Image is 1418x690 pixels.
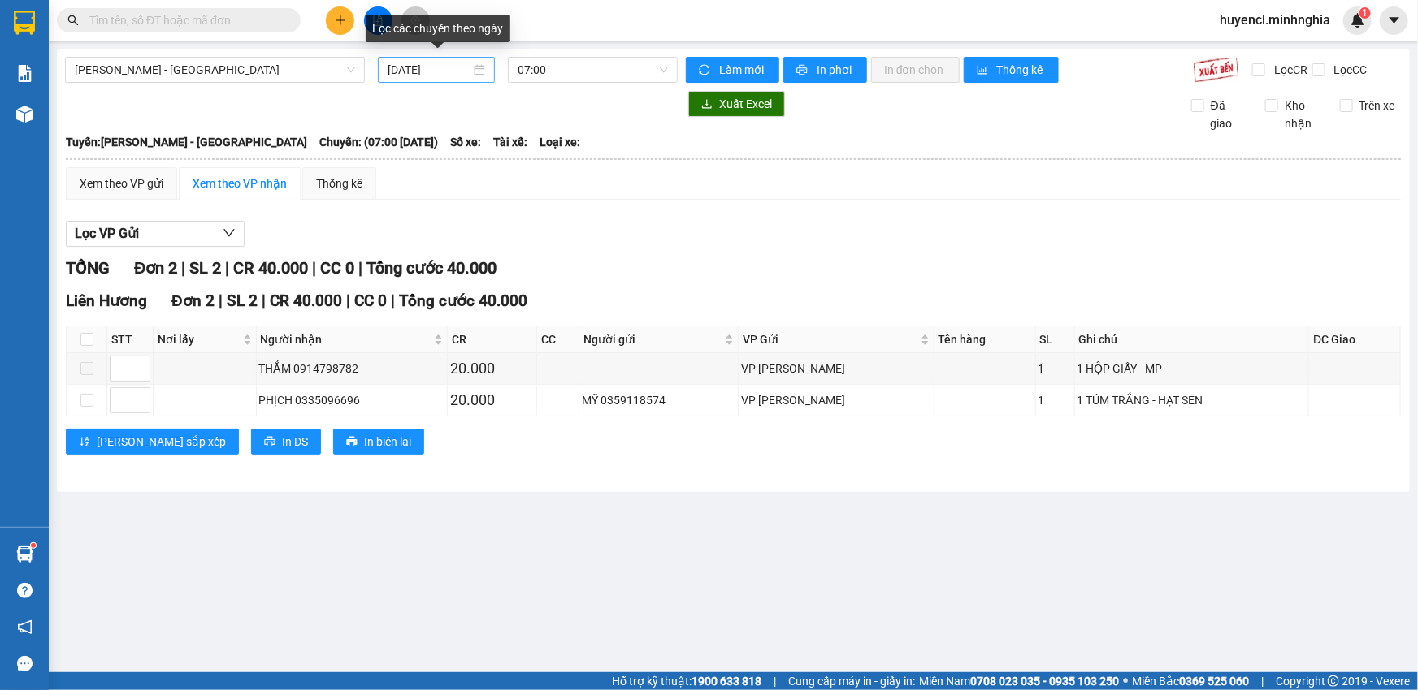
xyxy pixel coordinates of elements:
img: solution-icon [16,65,33,82]
img: 9k= [1193,57,1239,83]
button: plus [326,6,354,35]
span: Miền Nam [919,672,1119,690]
div: PHỊCH 0335096696 [259,391,444,409]
div: Xem theo VP nhận [193,175,287,192]
span: sort-ascending [79,436,90,449]
img: icon-new-feature [1351,13,1365,28]
span: Tổng cước 40.000 [399,291,527,310]
span: plus [335,15,346,26]
span: huyencl.minhnghia [1207,10,1343,30]
span: | [225,258,229,278]
th: CR [448,326,538,353]
th: SL [1036,326,1075,353]
span: Số xe: [450,133,481,151]
span: | [391,291,395,310]
span: CC 0 [354,291,387,310]
sup: 1 [31,543,36,548]
span: Lọc CC [1328,61,1370,79]
span: printer [264,436,275,449]
span: Làm mới [719,61,766,79]
span: Liên Hương [66,291,147,310]
span: | [346,291,350,310]
button: In đơn chọn [871,57,960,83]
span: notification [17,619,33,635]
button: downloadXuất Excel [688,91,785,117]
img: warehouse-icon [16,546,33,563]
strong: 1900 633 818 [692,675,761,688]
span: bar-chart [977,64,991,77]
span: SL 2 [189,258,221,278]
span: Chuyến: (07:00 [DATE]) [319,133,438,151]
span: Miền Bắc [1132,672,1249,690]
span: Trên xe [1353,97,1402,114]
strong: 0708 023 035 - 0935 103 250 [970,675,1119,688]
span: Hỗ trợ kỹ thuật: [612,672,761,690]
div: 1 [1039,360,1072,377]
span: Xuất Excel [719,95,772,113]
span: VP Gửi [743,330,917,348]
th: CC [537,326,579,353]
th: ĐC Giao [1309,326,1401,353]
div: THẮM 0914798782 [259,360,444,377]
span: message [17,656,33,671]
button: printerIn biên lai [333,429,424,455]
span: caret-down [1387,13,1402,28]
b: Tuyến: [PERSON_NAME] - [GEOGRAPHIC_DATA] [66,136,307,149]
div: VP [PERSON_NAME] [741,391,931,409]
span: SL 2 [227,291,258,310]
span: Kho nhận [1278,97,1327,132]
span: 07:00 [518,58,668,82]
td: VP Phan Rí [739,385,934,416]
img: logo-vxr [14,11,35,35]
span: | [312,258,316,278]
span: In biên lai [364,433,411,451]
span: Đơn 2 [171,291,215,310]
span: [PERSON_NAME] sắp xếp [97,433,226,451]
span: Tài xế: [493,133,527,151]
span: question-circle [17,583,33,598]
span: copyright [1328,675,1339,687]
button: aim [401,6,430,35]
div: 20.000 [450,357,535,380]
span: Người nhận [261,330,431,348]
span: printer [796,64,810,77]
span: 1 [1362,7,1368,19]
input: Tìm tên, số ĐT hoặc mã đơn [89,11,281,29]
span: Lọc VP Gửi [75,223,139,244]
span: | [774,672,776,690]
span: Lọc CR [1268,61,1310,79]
button: printerIn DS [251,429,321,455]
button: syncLàm mới [686,57,779,83]
span: Người gửi [583,330,722,348]
strong: 0369 525 060 [1179,675,1249,688]
div: VP [PERSON_NAME] [741,360,931,377]
span: | [358,258,362,278]
span: | [1261,672,1264,690]
div: 1 [1039,391,1072,409]
span: down [223,226,236,239]
span: Phan Rí - Sài Gòn [75,58,355,82]
span: TỔNG [66,258,110,278]
img: warehouse-icon [16,106,33,123]
button: printerIn phơi [783,57,867,83]
div: Thống kê [316,175,362,192]
span: Thống kê [997,61,1046,79]
button: Lọc VP Gửi [66,221,245,247]
span: In DS [282,433,308,451]
span: Loại xe: [540,133,580,151]
span: | [181,258,185,278]
span: | [262,291,266,310]
button: file-add [364,6,392,35]
div: Xem theo VP gửi [80,175,163,192]
span: download [701,98,713,111]
span: | [219,291,223,310]
span: Cung cấp máy in - giấy in: [788,672,915,690]
span: printer [346,436,358,449]
span: Đơn 2 [134,258,177,278]
div: 1 TÚM TRẮNG - HẠT SEN [1078,391,1307,409]
div: 1 HỘP GIẤY - MP [1078,360,1307,377]
sup: 1 [1359,7,1371,19]
button: caret-down [1380,6,1408,35]
span: CR 40.000 [233,258,308,278]
td: VP Phan Rí [739,353,934,385]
